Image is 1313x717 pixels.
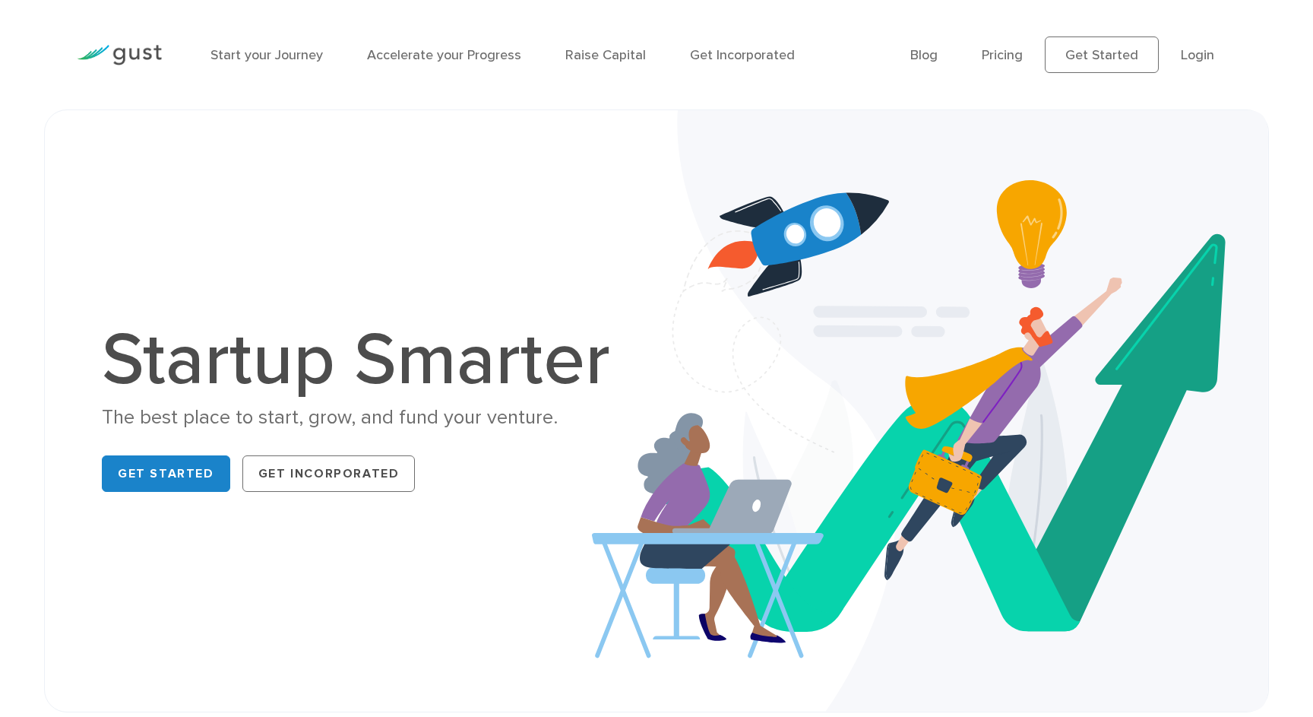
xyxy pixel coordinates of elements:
[367,47,521,63] a: Accelerate your Progress
[102,405,626,431] div: The best place to start, grow, and fund your venture.
[77,45,162,65] img: Gust Logo
[1181,47,1214,63] a: Login
[592,110,1268,712] img: Startup Smarter Hero
[982,47,1023,63] a: Pricing
[690,47,795,63] a: Get Incorporated
[102,455,230,492] a: Get Started
[102,324,626,397] h1: Startup Smarter
[910,47,938,63] a: Blog
[242,455,416,492] a: Get Incorporated
[210,47,323,63] a: Start your Journey
[565,47,646,63] a: Raise Capital
[1045,36,1159,73] a: Get Started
